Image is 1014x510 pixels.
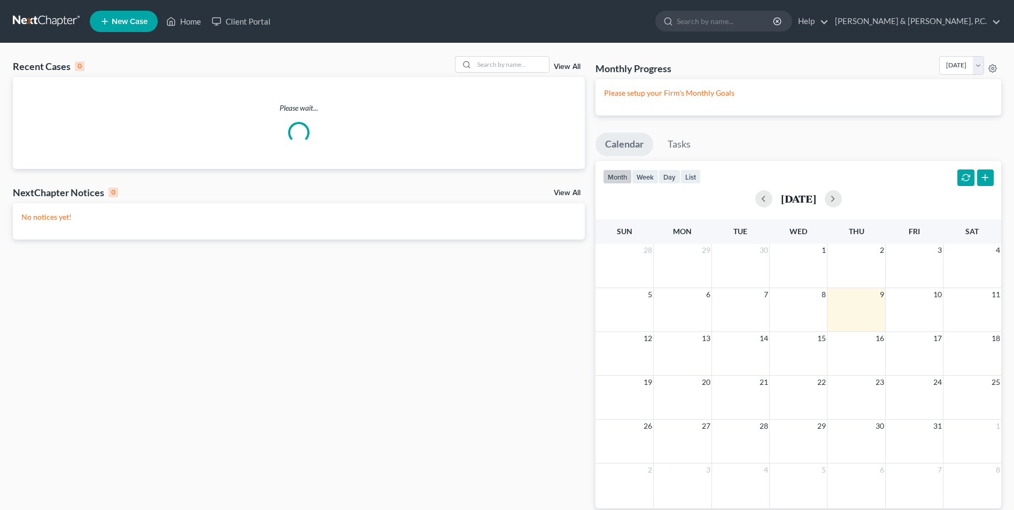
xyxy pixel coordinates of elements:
[821,244,827,257] span: 1
[789,227,807,236] span: Wed
[21,212,576,222] p: No notices yet!
[643,244,653,257] span: 28
[554,189,580,197] a: View All
[647,463,653,476] span: 2
[821,288,827,301] span: 8
[13,103,585,113] p: Please wait...
[617,227,632,236] span: Sun
[680,169,701,184] button: list
[995,420,1001,432] span: 1
[874,376,885,389] span: 23
[658,133,700,156] a: Tasks
[995,244,1001,257] span: 4
[816,420,827,432] span: 29
[830,12,1001,31] a: [PERSON_NAME] & [PERSON_NAME], P.C.
[936,463,943,476] span: 7
[793,12,829,31] a: Help
[879,244,885,257] span: 2
[849,227,864,236] span: Thu
[995,463,1001,476] span: 8
[932,332,943,345] span: 17
[643,420,653,432] span: 26
[874,332,885,345] span: 16
[990,332,1001,345] span: 18
[75,61,84,71] div: 0
[821,463,827,476] span: 5
[632,169,659,184] button: week
[13,60,84,73] div: Recent Cases
[763,288,769,301] span: 7
[705,288,711,301] span: 6
[758,420,769,432] span: 28
[554,63,580,71] a: View All
[990,376,1001,389] span: 25
[990,288,1001,301] span: 11
[965,227,979,236] span: Sat
[701,332,711,345] span: 13
[816,332,827,345] span: 15
[936,244,943,257] span: 3
[879,463,885,476] span: 6
[932,288,943,301] span: 10
[595,62,671,75] h3: Monthly Progress
[758,332,769,345] span: 14
[206,12,276,31] a: Client Portal
[109,188,118,197] div: 0
[705,463,711,476] span: 3
[603,169,632,184] button: month
[659,169,680,184] button: day
[474,57,549,72] input: Search by name...
[13,186,118,199] div: NextChapter Notices
[874,420,885,432] span: 30
[701,376,711,389] span: 20
[701,244,711,257] span: 29
[763,463,769,476] span: 4
[932,420,943,432] span: 31
[112,18,148,26] span: New Case
[781,193,816,204] h2: [DATE]
[758,244,769,257] span: 30
[758,376,769,389] span: 21
[604,88,993,98] p: Please setup your Firm's Monthly Goals
[879,288,885,301] span: 9
[816,376,827,389] span: 22
[161,12,206,31] a: Home
[643,332,653,345] span: 12
[733,227,747,236] span: Tue
[932,376,943,389] span: 24
[677,11,775,31] input: Search by name...
[647,288,653,301] span: 5
[643,376,653,389] span: 19
[701,420,711,432] span: 27
[673,227,692,236] span: Mon
[909,227,920,236] span: Fri
[595,133,653,156] a: Calendar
